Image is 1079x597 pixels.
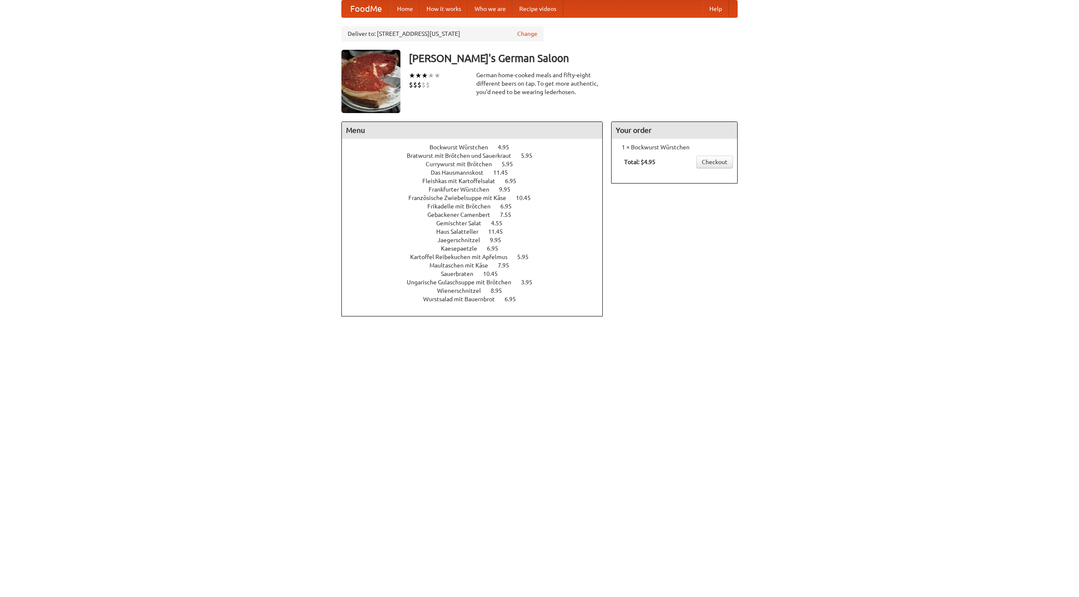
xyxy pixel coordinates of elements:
div: German home-cooked meals and fifty-eight different beers on tap. To get more authentic, you'd nee... [476,71,603,96]
span: 7.55 [500,211,520,218]
li: $ [417,80,421,89]
span: 5.95 [517,254,537,260]
span: 3.95 [521,279,541,286]
h3: [PERSON_NAME]'s German Saloon [409,50,738,67]
span: Sauerbraten [441,270,482,277]
span: Ungarische Gulaschsuppe mit Brötchen [407,279,520,286]
span: Kartoffel Reibekuchen mit Apfelmus [410,254,516,260]
span: Frikadelle mit Brötchen [427,203,499,210]
span: 5.95 [502,161,521,167]
a: Wurstsalad mit Bauernbrot 6.95 [423,296,531,303]
div: Deliver to: [STREET_ADDRESS][US_STATE] [341,26,544,41]
span: 7.95 [498,262,518,269]
a: Change [517,30,537,38]
a: Help [703,0,729,17]
li: 1 × Bockwurst Würstchen [616,143,733,151]
li: ★ [421,71,428,80]
a: Frikadelle mit Brötchen 6.95 [427,203,527,210]
span: 5.95 [521,152,541,159]
a: Fleishkas mit Kartoffelsalat 6.95 [422,178,532,184]
a: Kaesepaetzle 6.95 [441,245,514,252]
img: angular.jpg [341,50,400,113]
li: $ [426,80,430,89]
span: 6.95 [487,245,507,252]
li: $ [413,80,417,89]
span: Currywurst mit Brötchen [426,161,500,167]
li: ★ [434,71,440,80]
span: Jaegerschnitzel [438,237,489,243]
a: Gemischter Salat 4.55 [436,220,518,227]
a: Currywurst mit Brötchen 5.95 [426,161,529,167]
span: 4.55 [491,220,511,227]
a: Das Hausmannskost 11.45 [431,169,523,176]
span: Haus Salatteller [436,228,487,235]
a: Gebackener Camenbert 7.55 [427,211,527,218]
h4: Menu [342,122,602,139]
li: ★ [428,71,434,80]
a: Haus Salatteller 11.45 [436,228,518,235]
span: Bockwurst Würstchen [429,144,497,151]
a: Frankfurter Würstchen 9.95 [429,186,526,193]
span: Wurstsalad mit Bauernbrot [423,296,503,303]
a: Bratwurst mit Brötchen und Sauerkraut 5.95 [407,152,548,159]
a: Who we are [468,0,513,17]
span: 9.95 [499,186,519,193]
li: ★ [415,71,421,80]
span: Fleishkas mit Kartoffelsalat [422,178,504,184]
span: Französische Zwiebelsuppe mit Käse [408,194,515,201]
span: 11.45 [493,169,516,176]
li: $ [409,80,413,89]
a: Sauerbraten 10.45 [441,270,513,277]
a: Maultaschen mit Käse 7.95 [429,262,525,269]
span: Kaesepaetzle [441,245,486,252]
span: Maultaschen mit Käse [429,262,497,269]
span: 6.95 [505,296,524,303]
b: Total: $4.95 [624,159,655,165]
span: 9.95 [490,237,510,243]
span: Gebackener Camenbert [427,211,499,218]
span: 10.45 [516,194,539,201]
a: Wienerschnitzel 8.95 [437,287,518,294]
span: 4.95 [498,144,518,151]
a: Home [390,0,420,17]
a: Recipe videos [513,0,563,17]
span: 8.95 [491,287,510,294]
span: Gemischter Salat [436,220,490,227]
span: 10.45 [483,270,506,277]
span: Bratwurst mit Brötchen und Sauerkraut [407,152,520,159]
a: Bockwurst Würstchen 4.95 [429,144,525,151]
li: ★ [409,71,415,80]
span: Wienerschnitzel [437,287,489,294]
span: 11.45 [488,228,511,235]
a: Ungarische Gulaschsuppe mit Brötchen 3.95 [407,279,548,286]
span: Frankfurter Würstchen [429,186,498,193]
a: Jaegerschnitzel 9.95 [438,237,517,243]
span: 6.95 [505,178,525,184]
span: Das Hausmannskost [431,169,492,176]
span: 6.95 [500,203,520,210]
li: $ [421,80,426,89]
a: FoodMe [342,0,390,17]
a: Kartoffel Reibekuchen mit Apfelmus 5.95 [410,254,544,260]
h4: Your order [612,122,737,139]
a: How it works [420,0,468,17]
a: Französische Zwiebelsuppe mit Käse 10.45 [408,194,546,201]
a: Checkout [696,156,733,168]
